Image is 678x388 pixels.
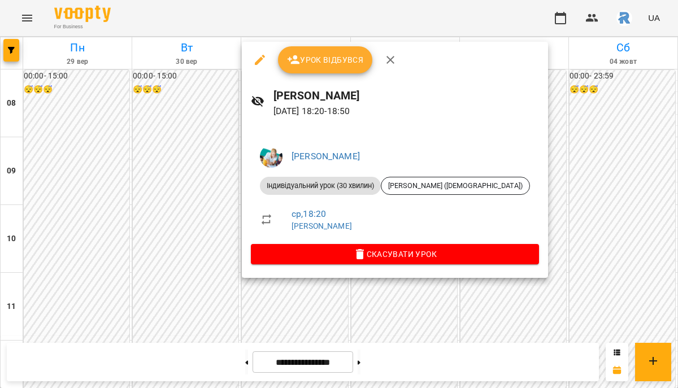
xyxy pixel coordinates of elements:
img: 3ca761c38a210465aa4e2d54dc9947a1.jpeg [260,145,282,168]
div: [PERSON_NAME] ([DEMOGRAPHIC_DATA]) [381,177,530,195]
p: [DATE] 18:20 - 18:50 [273,104,539,118]
a: [PERSON_NAME] [292,151,360,162]
h6: [PERSON_NAME] [273,87,539,104]
button: Скасувати Урок [251,244,539,264]
span: [PERSON_NAME] ([DEMOGRAPHIC_DATA]) [381,181,529,191]
a: ср , 18:20 [292,208,326,219]
span: Урок відбувся [287,53,364,67]
a: [PERSON_NAME] [292,221,352,230]
span: Скасувати Урок [260,247,530,261]
span: Індивідуальний урок (30 хвилин) [260,181,381,191]
button: Урок відбувся [278,46,373,73]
